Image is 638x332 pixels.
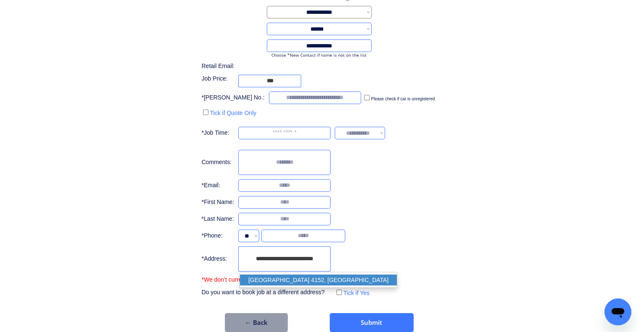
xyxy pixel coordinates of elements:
div: *First Name: [201,198,234,207]
div: *Email: [201,181,234,190]
div: *[PERSON_NAME] No.: [201,94,264,102]
p: [GEOGRAPHIC_DATA] 4152, [GEOGRAPHIC_DATA] [240,274,397,285]
iframe: Button to launch messaging window [604,298,631,325]
div: Choose *New Contact if name is not on the list [267,52,372,58]
label: Tick if Yes [343,290,370,296]
div: Retail Email: [201,62,243,71]
div: *Address: [201,255,234,263]
label: Please check if car is unregistered [371,97,435,101]
div: Job Price: [201,75,234,83]
label: Tick if Quote Only [210,110,256,116]
div: Comments: [201,158,234,167]
div: *Last Name: [201,215,234,223]
div: Do you want to book job at a different address? [201,288,331,297]
div: *Job Time: [201,129,234,137]
div: *Phone: [201,232,234,240]
div: *We don’t currently service this area. [201,276,297,284]
button: Submit [330,313,414,332]
button: ← Back [225,313,288,332]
